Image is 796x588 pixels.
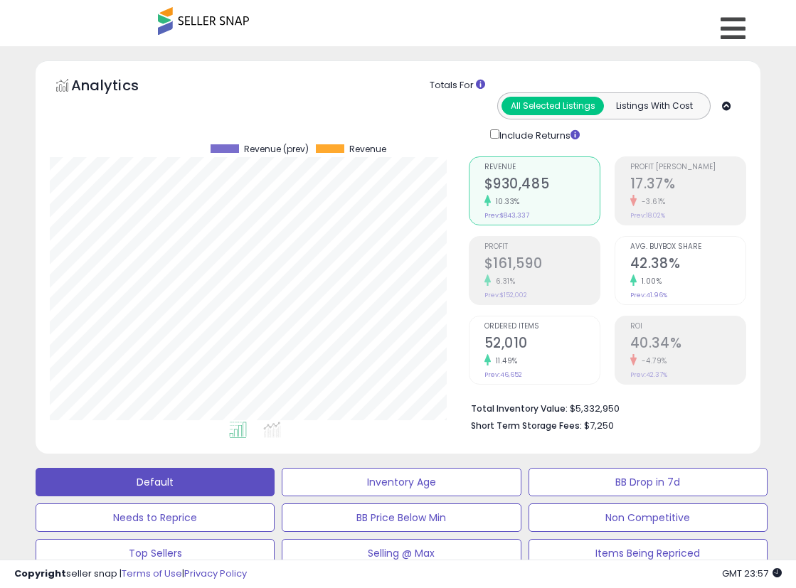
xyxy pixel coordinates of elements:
small: Prev: 41.96% [630,291,667,299]
button: Inventory Age [282,468,521,496]
small: 11.49% [491,356,518,366]
span: Profit [PERSON_NAME] [630,164,745,171]
span: Ordered Items [484,323,600,331]
small: Prev: 42.37% [630,370,667,379]
a: Privacy Policy [184,567,247,580]
button: Selling @ Max [282,539,521,567]
strong: Copyright [14,567,66,580]
b: Short Term Storage Fees: [471,419,582,432]
b: Total Inventory Value: [471,402,568,415]
h5: Analytics [71,75,166,99]
small: Prev: $152,002 [484,291,527,299]
h2: 17.37% [630,176,745,195]
span: Avg. Buybox Share [630,243,745,251]
small: -4.79% [637,356,667,366]
span: Profit [484,243,600,251]
small: Prev: 18.02% [630,211,665,220]
small: Prev: 46,652 [484,370,522,379]
small: 6.31% [491,276,516,287]
button: Default [36,468,275,496]
small: 1.00% [637,276,662,287]
span: 2025-09-17 23:57 GMT [722,567,782,580]
small: -3.61% [637,196,666,207]
h2: 52,010 [484,335,600,354]
span: Revenue [349,144,386,154]
button: Non Competitive [529,503,768,532]
button: Listings With Cost [603,97,706,115]
small: Prev: $843,337 [484,211,529,220]
span: $7,250 [584,419,614,432]
div: Include Returns [479,127,597,143]
button: BB Price Below Min [282,503,521,532]
li: $5,332,950 [471,399,736,416]
div: Totals For [430,79,750,92]
span: Revenue [484,164,600,171]
span: Revenue (prev) [244,144,309,154]
h2: $930,485 [484,176,600,195]
h2: 42.38% [630,255,745,274]
small: 10.33% [491,196,520,207]
button: Needs to Reprice [36,503,275,532]
button: All Selected Listings [502,97,604,115]
button: Items Being Repriced [529,539,768,567]
h2: 40.34% [630,335,745,354]
button: Top Sellers [36,539,275,567]
div: seller snap | | [14,567,247,581]
a: Terms of Use [122,567,182,580]
span: ROI [630,323,745,331]
button: BB Drop in 7d [529,468,768,496]
h2: $161,590 [484,255,600,274]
